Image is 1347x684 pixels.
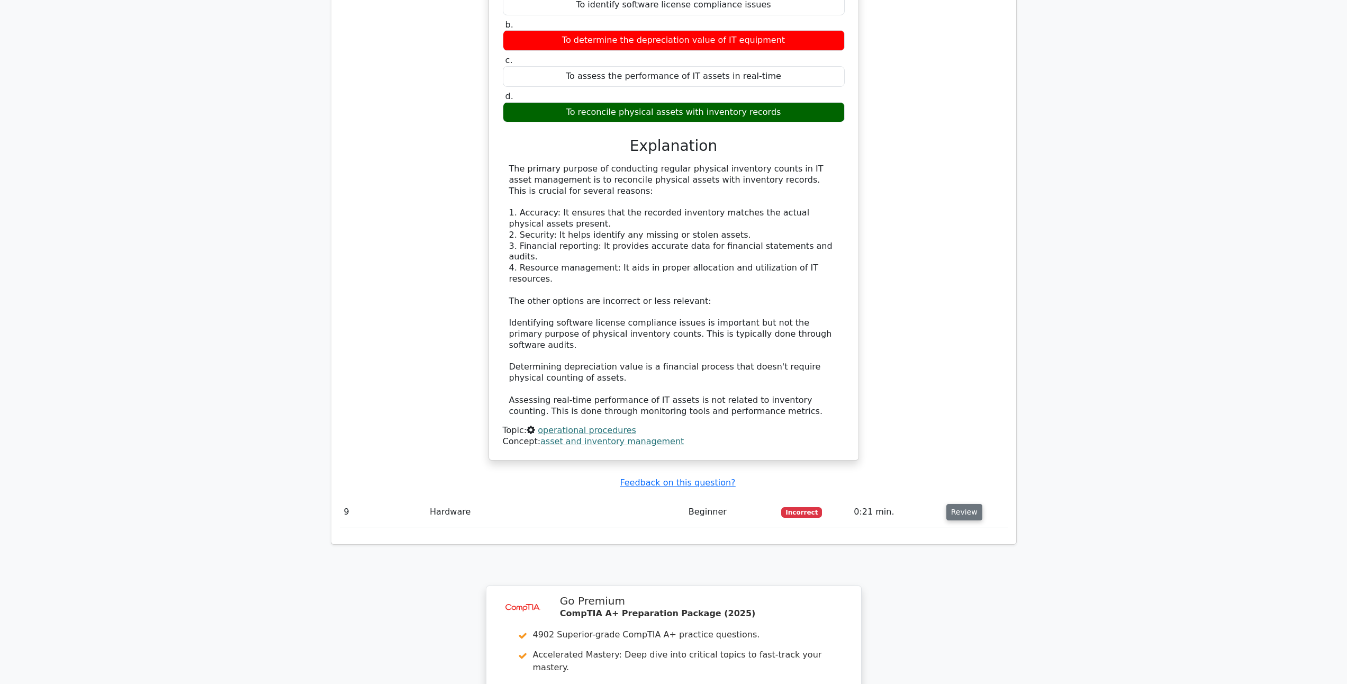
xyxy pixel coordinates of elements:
[505,91,513,101] span: d.
[505,55,513,65] span: c.
[503,66,845,87] div: To assess the performance of IT assets in real-time
[503,102,845,123] div: To reconcile physical assets with inventory records
[538,425,636,435] a: operational procedures
[946,504,982,520] button: Review
[503,436,845,447] div: Concept:
[540,436,684,446] a: asset and inventory management
[503,30,845,51] div: To determine the depreciation value of IT equipment
[340,497,426,527] td: 9
[505,20,513,30] span: b.
[849,497,942,527] td: 0:21 min.
[684,497,778,527] td: Beginner
[781,507,822,518] span: Incorrect
[426,497,684,527] td: Hardware
[509,137,838,155] h3: Explanation
[503,425,845,436] div: Topic:
[620,478,735,488] a: Feedback on this question?
[509,164,838,417] div: The primary purpose of conducting regular physical inventory counts in IT asset management is to ...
